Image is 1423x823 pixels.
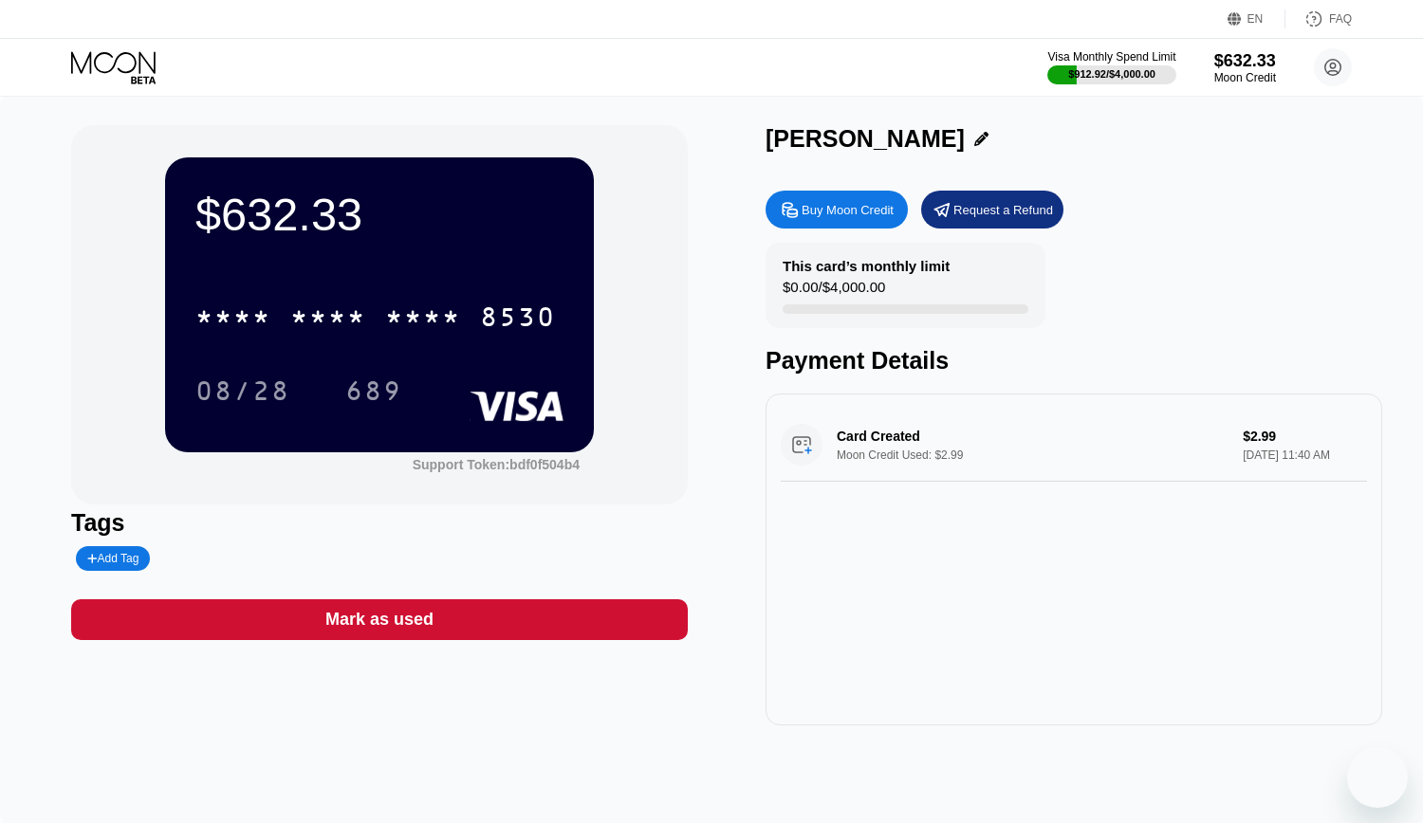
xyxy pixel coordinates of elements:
div: 08/28 [195,378,290,409]
div: Mark as used [71,599,688,640]
div: $632.33 [1214,51,1276,71]
div: Tags [71,509,688,537]
div: 689 [331,367,416,414]
div: EN [1247,12,1264,26]
div: FAQ [1329,12,1352,26]
div: $632.33 [195,188,564,241]
div: Visa Monthly Spend Limit$912.92/$4,000.00 [1047,50,1175,84]
div: Payment Details [766,347,1382,375]
iframe: Button to launch messaging window, conversation in progress [1347,747,1408,808]
div: Support Token: bdf0f504b4 [413,457,580,472]
div: Moon Credit [1214,71,1276,84]
div: FAQ [1285,9,1352,28]
div: Buy Moon Credit [802,202,894,218]
div: 8530 [480,304,556,335]
div: Support Token:bdf0f504b4 [413,457,580,472]
div: Visa Monthly Spend Limit [1047,50,1175,64]
div: This card’s monthly limit [783,258,950,274]
div: Add Tag [76,546,150,571]
div: $0.00 / $4,000.00 [783,279,885,304]
div: Request a Refund [921,191,1063,229]
div: $632.33Moon Credit [1214,51,1276,84]
div: 08/28 [181,367,305,414]
div: [PERSON_NAME] [766,125,965,153]
div: Add Tag [87,552,139,565]
div: 689 [345,378,402,409]
div: EN [1228,9,1285,28]
div: Mark as used [325,609,434,631]
div: Buy Moon Credit [766,191,908,229]
div: Request a Refund [953,202,1053,218]
div: $912.92 / $4,000.00 [1068,68,1155,80]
